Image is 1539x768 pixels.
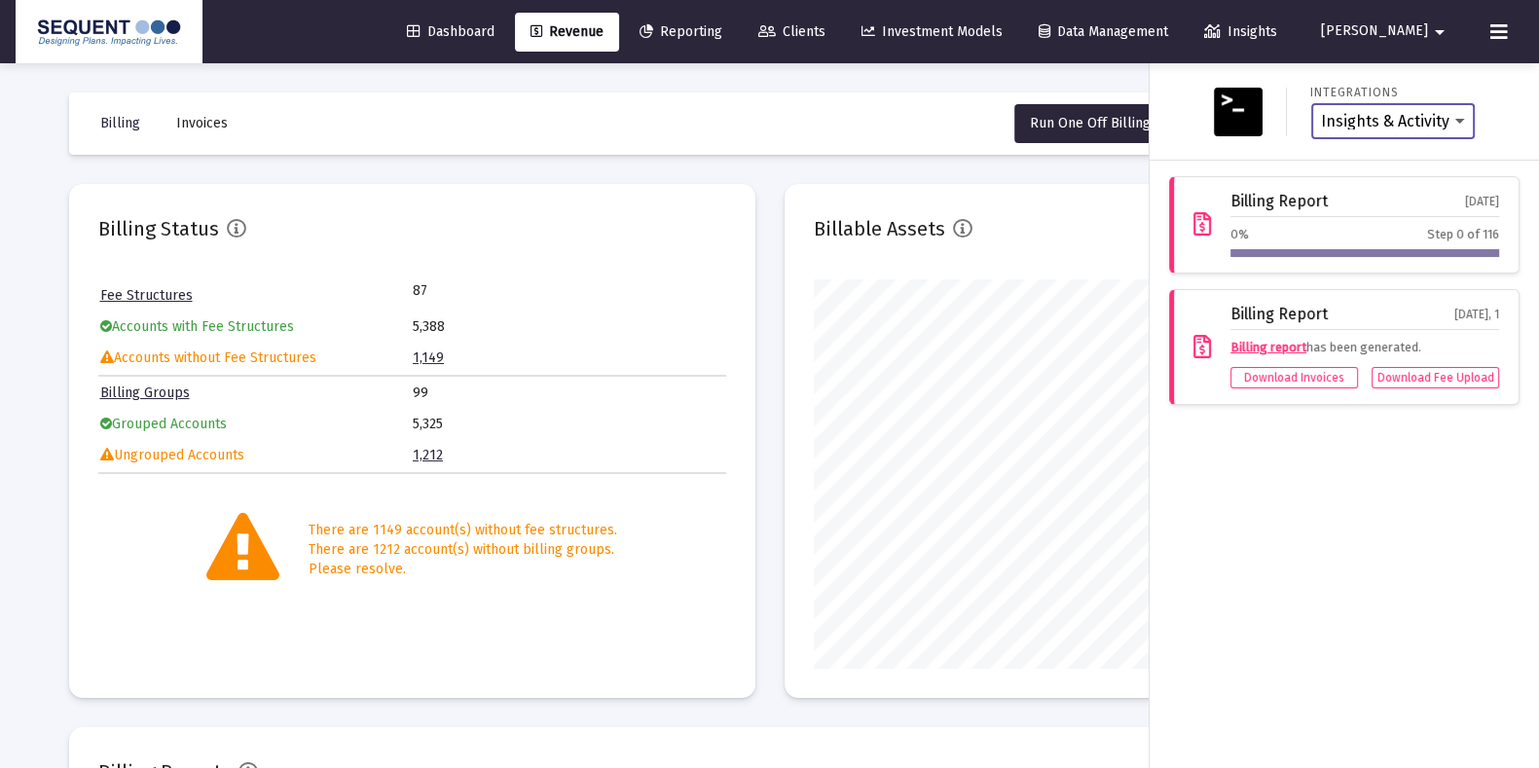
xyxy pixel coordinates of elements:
[1298,12,1475,51] button: [PERSON_NAME]
[30,13,188,52] img: Dashboard
[758,23,825,40] span: Clients
[743,13,841,52] a: Clients
[1204,23,1277,40] span: Insights
[391,13,510,52] a: Dashboard
[515,13,619,52] a: Revenue
[640,23,722,40] span: Reporting
[846,13,1018,52] a: Investment Models
[1189,13,1293,52] a: Insights
[531,23,604,40] span: Revenue
[861,23,1003,40] span: Investment Models
[1428,13,1451,52] mat-icon: arrow_drop_down
[1039,23,1168,40] span: Data Management
[407,23,495,40] span: Dashboard
[1321,23,1428,40] span: [PERSON_NAME]
[624,13,738,52] a: Reporting
[1023,13,1184,52] a: Data Management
